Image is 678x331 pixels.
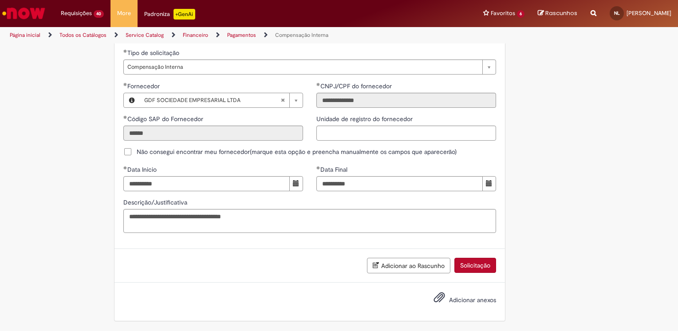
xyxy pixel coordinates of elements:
[123,126,303,141] input: Código SAP do Fornecedor
[127,60,478,74] span: Compensação Interna
[123,114,205,123] label: Somente leitura - Código SAP do Fornecedor
[123,49,127,53] span: Obrigatório Preenchido
[10,32,40,39] a: Página inicial
[491,9,515,18] span: Favoritos
[123,198,189,206] span: Descrição/Justificativa
[173,9,195,20] p: +GenAi
[320,165,349,173] span: Data Final
[117,9,131,18] span: More
[7,27,445,43] ul: Trilhas de página
[275,32,328,39] a: Compensação Interna
[183,32,208,39] a: Financeiro
[276,93,289,107] abbr: Limpar campo Fornecedor
[614,10,620,16] span: NL
[144,9,195,20] div: Padroniza
[627,9,671,17] span: [PERSON_NAME]
[538,9,577,18] a: Rascunhos
[316,83,320,86] span: Obrigatório Preenchido
[449,296,496,304] span: Adicionar anexos
[316,126,496,141] input: Unidade de registro do fornecedor
[367,258,450,273] button: Adicionar ao Rascunho
[316,82,394,91] label: Somente leitura - CNPJ/CPF do fornecedor
[482,176,496,191] button: Mostrar calendário para Data Final
[59,32,106,39] a: Todos os Catálogos
[123,115,127,119] span: Obrigatório Preenchido
[127,115,205,123] span: Somente leitura - Código SAP do Fornecedor
[137,147,457,156] span: Não consegui encontrar meu fornecedor(marque esta opção e preencha manualmente os campos que apar...
[431,289,447,310] button: Adicionar anexos
[126,32,164,39] a: Service Catalog
[140,93,303,107] a: GDF SOCIEDADE EMPRESARIAL LTDALimpar campo Fornecedor
[517,10,524,18] span: 6
[316,176,483,191] input: Data Final 29 August 2025 Friday
[123,176,290,191] input: Data Inicio 01 March 2025 Saturday
[127,165,158,173] span: Data Inicio
[144,93,280,107] span: GDF SOCIEDADE EMPRESARIAL LTDA
[123,83,127,86] span: Obrigatório Preenchido
[123,166,127,169] span: Obrigatório Preenchido
[289,176,303,191] button: Mostrar calendário para Data Inicio
[124,93,140,107] button: Fornecedor , Visualizar este registro GDF SOCIEDADE EMPRESARIAL LTDA
[127,82,162,90] span: Fornecedor
[320,82,394,90] span: Somente leitura - CNPJ/CPF do fornecedor
[316,166,320,169] span: Obrigatório Preenchido
[545,9,577,17] span: Rascunhos
[94,10,104,18] span: 40
[61,9,92,18] span: Requisições
[316,93,496,108] input: CNPJ/CPF do fornecedor
[127,49,181,57] span: Tipo de solicitação
[1,4,47,22] img: ServiceNow
[316,115,414,123] span: Unidade de registro do fornecedor
[227,32,256,39] a: Pagamentos
[454,258,496,273] button: Solicitação
[123,209,496,233] textarea: Descrição/Justificativa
